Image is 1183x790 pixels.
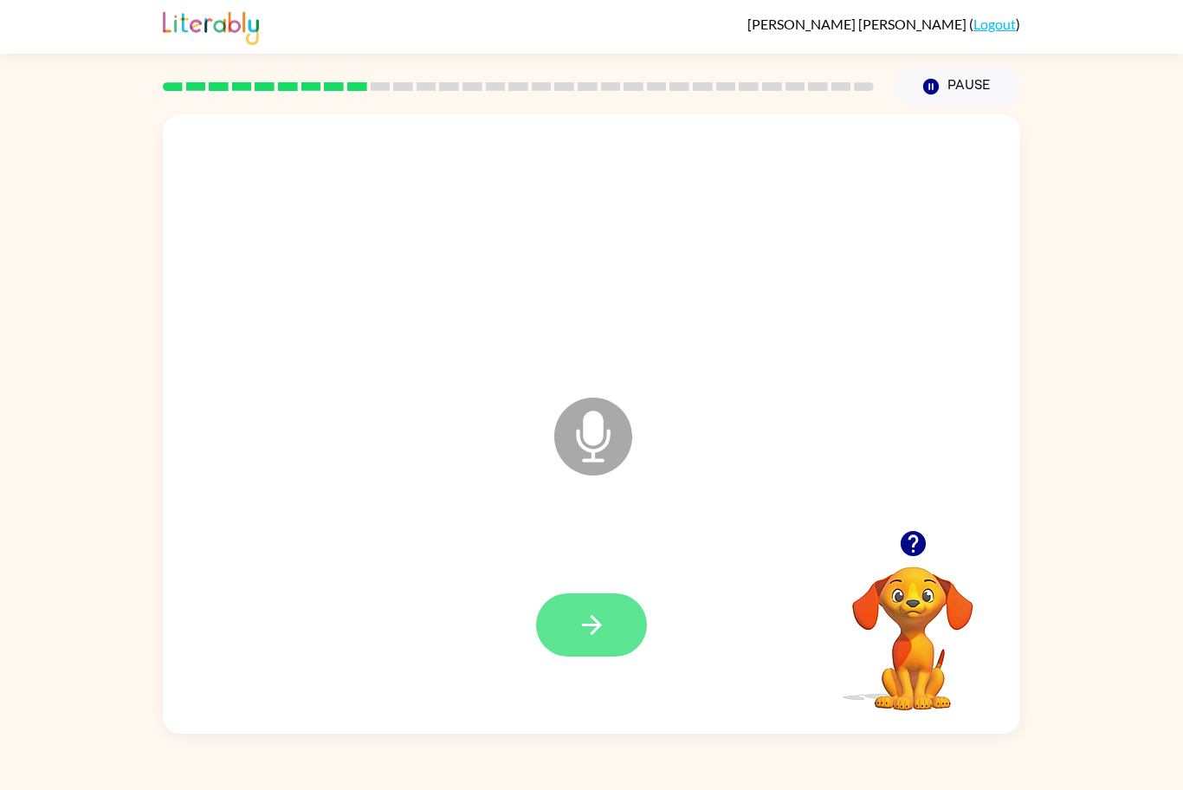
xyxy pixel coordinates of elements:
span: [PERSON_NAME] [PERSON_NAME] [747,16,969,32]
img: Literably [163,7,259,45]
video: Your browser must support playing .mp4 files to use Literably. Please try using another browser. [826,540,999,713]
a: Logout [973,16,1016,32]
div: ( ) [747,16,1020,32]
button: Pause [895,67,1020,107]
